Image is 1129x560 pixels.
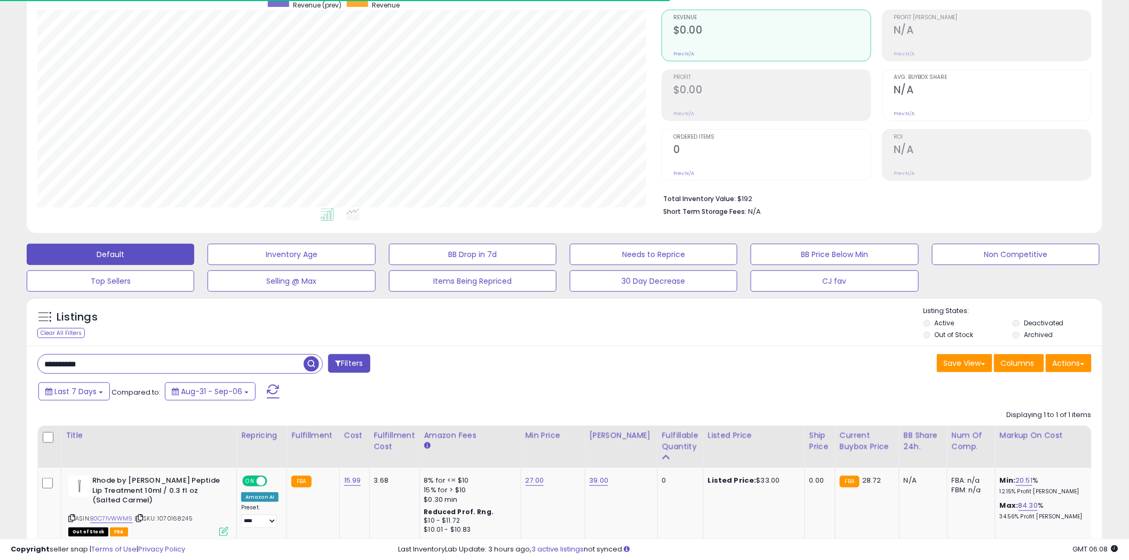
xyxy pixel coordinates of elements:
[424,485,513,495] div: 15% for > $10
[11,545,185,555] div: seller snap | |
[374,476,411,485] div: 3.68
[92,476,222,508] b: Rhode by [PERSON_NAME] Peptide Lip Treatment 10ml / 0.3 fl oz (Salted Carmel)
[389,244,556,265] button: BB Drop in 7d
[424,525,513,534] div: $10.01 - $10.83
[952,485,987,495] div: FBM: n/a
[526,430,581,441] div: Min Price
[424,516,513,525] div: $10 - $11.72
[424,430,516,441] div: Amazon Fees
[68,476,90,497] img: 11G1HgjlzjL._SL40_.jpg
[894,24,1091,38] h2: N/A
[424,441,431,451] small: Amazon Fees.
[708,475,757,485] b: Listed Price:
[840,430,895,452] div: Current Buybox Price
[673,110,694,117] small: Prev: N/A
[663,191,1084,204] li: $192
[662,430,699,452] div: Fulfillable Quantity
[374,430,415,452] div: Fulfillment Cost
[862,475,881,485] span: 28.72
[904,430,943,452] div: BB Share 24h.
[894,15,1091,21] span: Profit [PERSON_NAME]
[526,475,544,486] a: 27.00
[708,430,800,441] div: Listed Price
[1000,475,1016,485] b: Min:
[389,270,556,292] button: Items Being Repriced
[935,330,974,339] label: Out of Stock
[994,354,1044,372] button: Columns
[138,544,185,554] a: Privacy Policy
[809,476,827,485] div: 0.00
[1000,476,1088,495] div: %
[27,244,194,265] button: Default
[809,430,831,452] div: Ship Price
[663,207,746,216] b: Short Term Storage Fees:
[344,430,365,441] div: Cost
[243,477,257,486] span: ON
[328,354,370,373] button: Filters
[570,270,737,292] button: 30 Day Decrease
[11,544,50,554] strong: Copyright
[1001,358,1035,369] span: Columns
[37,328,85,338] div: Clear All Filters
[894,51,915,57] small: Prev: N/A
[291,476,311,487] small: FBA
[38,382,110,401] button: Last 7 Days
[673,84,871,98] h2: $0.00
[68,476,228,535] div: ASIN:
[673,51,694,57] small: Prev: N/A
[165,382,256,401] button: Aug-31 - Sep-06
[570,244,737,265] button: Needs to Reprice
[952,476,987,485] div: FBA: n/a
[1019,500,1038,511] a: 84.30
[1000,501,1088,521] div: %
[1007,410,1092,420] div: Displaying 1 to 1 of 1 items
[924,306,1102,316] p: Listing States:
[293,1,341,10] span: Revenue (prev)
[894,134,1091,140] span: ROI
[673,75,871,81] span: Profit
[208,270,375,292] button: Selling @ Max
[894,110,915,117] small: Prev: N/A
[590,475,609,486] a: 39.00
[894,170,915,177] small: Prev: N/A
[932,244,1100,265] button: Non Competitive
[952,430,991,452] div: Num of Comp.
[1024,318,1064,327] label: Deactivated
[1024,330,1053,339] label: Archived
[372,1,400,10] span: Revenue
[673,24,871,38] h2: $0.00
[68,527,108,537] span: All listings that are currently out of stock and unavailable for purchase on Amazon
[399,545,1118,555] div: Last InventoryLab Update: 3 hours ago, not synced.
[91,544,137,554] a: Terms of Use
[241,492,279,502] div: Amazon AI
[208,244,375,265] button: Inventory Age
[57,310,98,325] h5: Listings
[181,386,242,397] span: Aug-31 - Sep-06
[673,170,694,177] small: Prev: N/A
[708,476,797,485] div: $33.00
[662,476,695,485] div: 0
[894,84,1091,98] h2: N/A
[424,507,494,516] b: Reduced Prof. Rng.
[751,244,918,265] button: BB Price Below Min
[134,514,193,523] span: | SKU: 1070168245
[904,476,939,485] div: N/A
[90,514,133,523] a: B0C71VWWM9
[110,527,128,537] span: FBA
[673,134,871,140] span: Ordered Items
[935,318,955,327] label: Active
[937,354,992,372] button: Save View
[663,194,736,203] b: Total Inventory Value:
[840,476,860,487] small: FBA
[894,143,1091,158] h2: N/A
[532,544,584,554] a: 3 active listings
[1000,513,1088,521] p: 34.56% Profit [PERSON_NAME]
[266,477,283,486] span: OFF
[424,495,513,505] div: $0.30 min
[241,504,279,528] div: Preset:
[995,426,1096,468] th: The percentage added to the cost of goods (COGS) that forms the calculator for Min & Max prices.
[1046,354,1092,372] button: Actions
[66,430,232,441] div: Title
[112,387,161,397] span: Compared to:
[424,476,513,485] div: 8% for <= $10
